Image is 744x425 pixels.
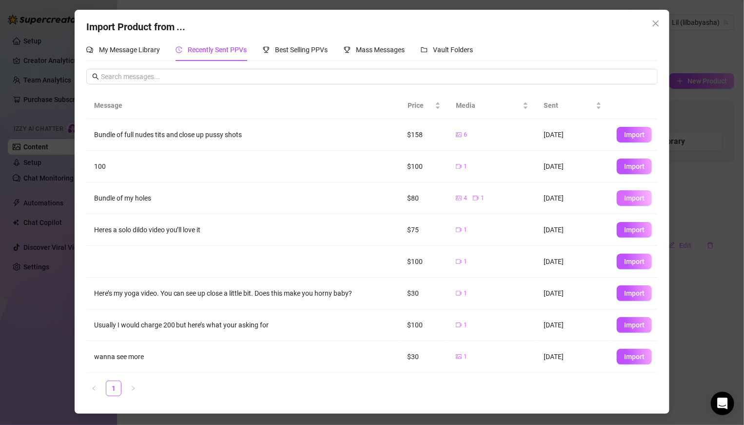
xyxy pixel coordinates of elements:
[421,46,428,53] span: folder
[399,341,448,373] td: $30
[624,321,645,329] span: Import
[130,385,136,391] span: right
[399,309,448,341] td: $100
[94,161,392,172] div: 100
[617,317,652,333] button: Import
[399,246,448,278] td: $100
[456,163,462,169] span: video-camera
[400,92,449,119] th: Price
[617,159,652,174] button: Import
[648,20,664,27] span: Close
[344,46,351,53] span: trophy
[449,92,536,119] th: Media
[92,73,99,80] span: search
[536,246,609,278] td: [DATE]
[94,320,392,330] div: Usually I would charge 200 but here’s what your asking for
[536,119,609,151] td: [DATE]
[617,190,652,206] button: Import
[456,259,462,264] span: video-camera
[464,352,467,362] span: 1
[711,392,734,415] div: Open Intercom Messenger
[536,278,609,309] td: [DATE]
[617,349,652,364] button: Import
[356,46,405,54] span: Mass Messages
[617,254,652,269] button: Import
[624,258,645,265] span: Import
[106,381,121,396] li: 1
[399,151,448,182] td: $100
[456,132,462,138] span: picture
[86,46,93,53] span: comment
[464,321,467,330] span: 1
[94,193,392,203] div: Bundle of my holes
[624,289,645,297] span: Import
[652,20,660,27] span: close
[464,162,467,171] span: 1
[456,227,462,233] span: video-camera
[648,16,664,31] button: Close
[464,289,467,298] span: 1
[536,309,609,341] td: [DATE]
[456,354,462,360] span: picture
[481,194,484,203] span: 1
[464,257,467,266] span: 1
[536,182,609,214] td: [DATE]
[544,100,594,111] span: Sent
[91,385,97,391] span: left
[86,381,102,396] button: left
[94,224,392,235] div: Heres a solo dildo video you’ll love it
[408,100,433,111] span: Price
[624,131,645,139] span: Import
[106,381,121,396] a: 1
[399,119,448,151] td: $158
[473,195,479,201] span: video-camera
[101,71,652,82] input: Search messages...
[624,194,645,202] span: Import
[433,46,473,54] span: Vault Folders
[263,46,270,53] span: trophy
[464,225,467,235] span: 1
[86,381,102,396] li: Previous Page
[617,222,652,238] button: Import
[94,288,392,299] div: Here’s my yoga video. You can see up close a little bit. Does this make you horny baby?
[275,46,328,54] span: Best Selling PPVs
[399,214,448,246] td: $75
[456,100,521,111] span: Media
[125,381,141,396] button: right
[536,341,609,373] td: [DATE]
[456,195,462,201] span: picture
[624,226,645,234] span: Import
[86,92,400,119] th: Message
[125,381,141,396] li: Next Page
[617,285,652,301] button: Import
[188,46,247,54] span: Recently Sent PPVs
[624,353,645,361] span: Import
[399,278,448,309] td: $30
[86,21,186,33] span: Import Product from ...
[99,46,160,54] span: My Message Library
[456,290,462,296] span: video-camera
[624,162,645,170] span: Import
[456,322,462,328] span: video-camera
[464,130,467,140] span: 6
[464,194,467,203] span: 4
[399,182,448,214] td: $80
[536,151,609,182] td: [DATE]
[617,127,652,142] button: Import
[94,129,392,140] div: Bundle of full nudes tits and close up pussy shots
[536,92,609,119] th: Sent
[94,351,392,362] div: wanna see more
[176,46,182,53] span: history
[536,214,609,246] td: [DATE]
